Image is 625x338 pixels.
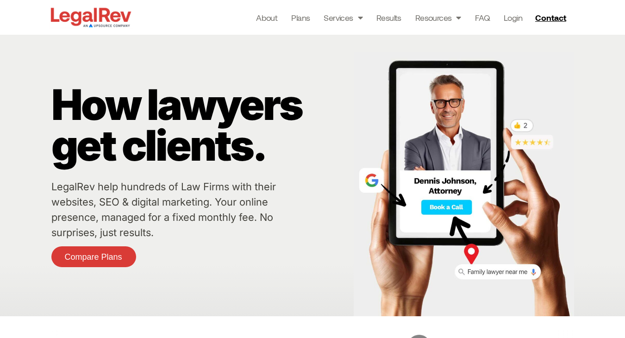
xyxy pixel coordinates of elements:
a: Contact [531,10,572,25]
nav: Menu [256,11,522,24]
a: Compare Plans [51,246,136,267]
a: Plans [291,11,310,24]
a: FAQ [475,11,490,24]
a: Login [504,11,522,24]
a: Services [324,11,362,24]
a: Resources [415,11,461,24]
a: Results [376,11,401,24]
span: Contact [535,13,566,22]
p: How lawyers get clients. [51,84,350,166]
span: Compare Plans [65,253,122,261]
a: LegalRev help hundreds of Law Firms with their websites, SEO & digital marketing. Your online pre... [51,181,276,238]
a: About [256,11,277,24]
